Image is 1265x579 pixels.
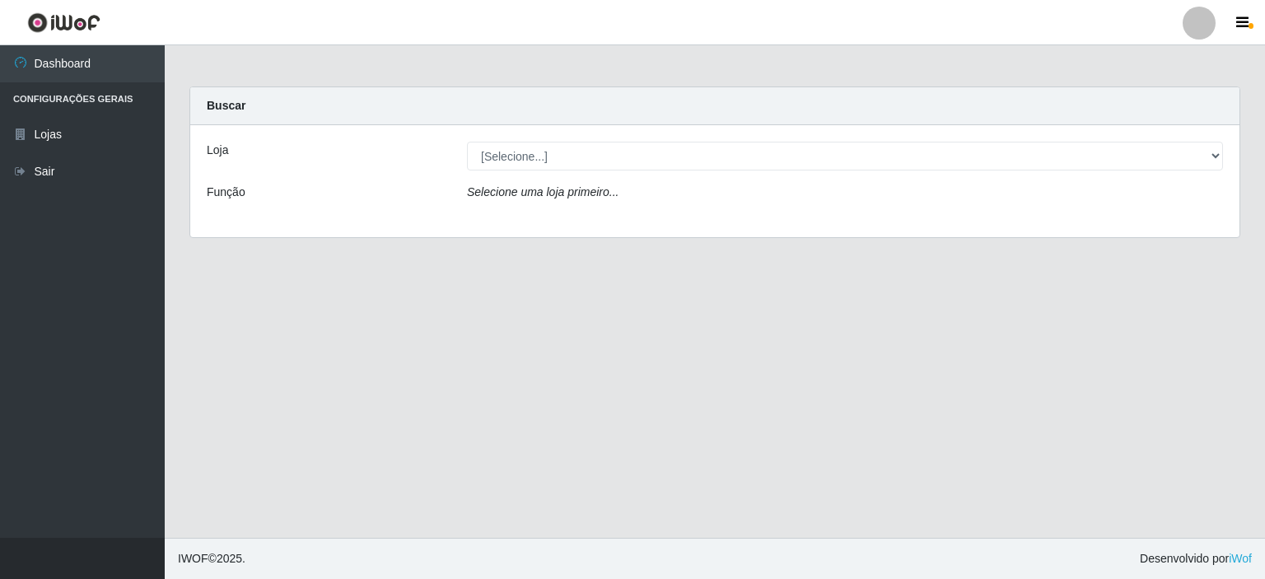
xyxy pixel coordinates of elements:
[1140,550,1252,567] span: Desenvolvido por
[27,12,100,33] img: CoreUI Logo
[207,184,245,201] label: Função
[207,142,228,159] label: Loja
[178,550,245,567] span: © 2025 .
[207,99,245,112] strong: Buscar
[1229,552,1252,565] a: iWof
[178,552,208,565] span: IWOF
[467,185,618,198] i: Selecione uma loja primeiro...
